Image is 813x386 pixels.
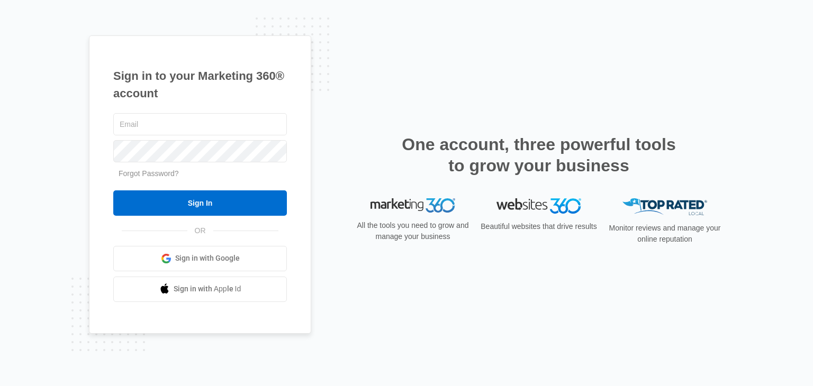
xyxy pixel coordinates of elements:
a: Sign in with Google [113,246,287,271]
span: Sign in with Google [175,253,240,264]
img: Websites 360 [496,198,581,214]
img: Marketing 360 [371,198,455,213]
input: Sign In [113,190,287,216]
a: Sign in with Apple Id [113,277,287,302]
h2: One account, three powerful tools to grow your business [399,134,679,176]
p: All the tools you need to grow and manage your business [354,220,472,242]
input: Email [113,113,287,135]
h1: Sign in to your Marketing 360® account [113,67,287,102]
span: Sign in with Apple Id [174,283,241,295]
p: Beautiful websites that drive results [480,221,598,232]
span: OR [187,225,213,236]
p: Monitor reviews and manage your online reputation [606,223,724,245]
a: Forgot Password? [119,169,179,178]
img: Top Rated Local [622,198,707,216]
